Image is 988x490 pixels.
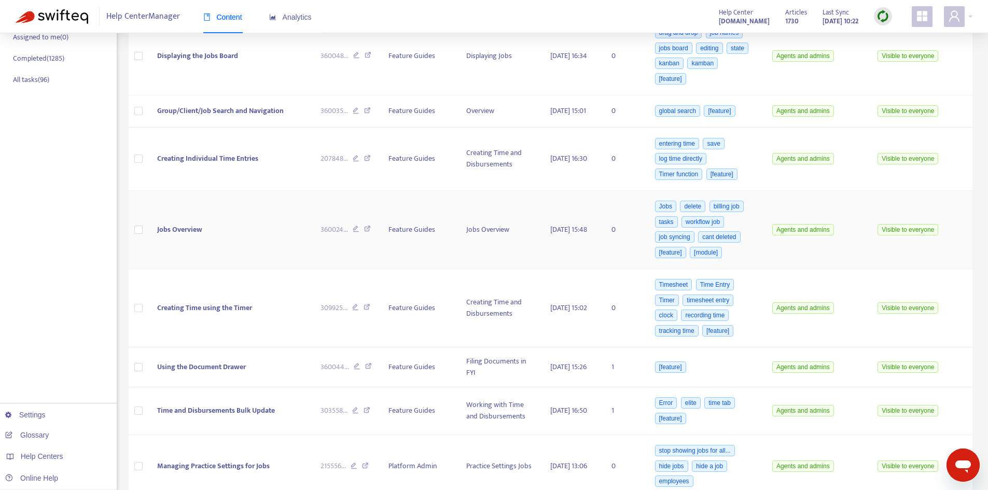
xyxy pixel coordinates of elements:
span: Timesheet [655,279,692,290]
td: 1 [603,387,645,435]
td: Feature Guides [380,269,458,347]
span: area-chart [269,13,276,21]
span: Help Centers [21,452,63,460]
td: Feature Guides [380,95,458,128]
span: [DATE] 15:01 [550,105,586,117]
span: tracking time [655,325,699,337]
td: 0 [603,17,645,95]
span: time tab [704,397,735,409]
span: [DATE] 15:02 [550,302,587,314]
td: Creating Time and Disbursements [458,128,542,191]
span: Error [655,397,677,409]
span: billing job [709,201,744,212]
span: Time and Disbursements Bulk Update [157,404,275,416]
td: Feature Guides [380,347,458,387]
span: [module] [690,247,722,258]
span: entering time [655,138,699,149]
span: 207848 ... [321,153,348,164]
span: 360048 ... [321,50,349,62]
span: 360035 ... [321,105,348,117]
span: Agents and admins [772,105,834,117]
span: Agents and admins [772,361,834,373]
td: Overview [458,95,542,128]
td: Working with Time and Disbursements [458,387,542,435]
span: Creating Time using the Timer [157,302,252,314]
p: Completed ( 1285 ) [13,53,64,64]
span: [DATE] 15:48 [550,223,587,235]
td: Feature Guides [380,387,458,435]
span: Jobs Overview [157,223,202,235]
span: jobs board [655,43,692,54]
p: Assigned to me ( 0 ) [13,32,68,43]
iframe: Button to launch messaging window [947,449,980,482]
span: 309925 ... [321,302,347,314]
span: Agents and admins [772,153,834,164]
span: Agents and admins [772,460,834,472]
span: Visible to everyone [878,153,938,164]
span: [feature] [706,169,737,180]
span: state [727,43,748,54]
span: Agents and admins [772,224,834,235]
span: log time directly [655,153,706,164]
a: Glossary [5,431,49,439]
span: 215556 ... [321,460,346,472]
img: Swifteq [16,9,88,24]
span: delete [680,201,705,212]
span: Creating Individual Time Entries [157,152,258,164]
td: Jobs Overview [458,191,542,269]
span: Agents and admins [772,302,834,314]
td: 0 [603,128,645,191]
span: kamban [687,58,718,69]
span: employees [655,475,693,487]
span: Content [203,13,242,21]
strong: 1730 [785,16,799,27]
span: book [203,13,211,21]
span: 303558 ... [321,405,347,416]
span: Managing Practice Settings for Jobs [157,460,270,472]
span: [DATE] 16:50 [550,404,587,416]
span: hide a job [692,460,727,472]
span: Analytics [269,13,312,21]
td: Filing Documents in FYI [458,347,542,387]
span: Visible to everyone [878,460,938,472]
td: 0 [603,191,645,269]
span: [DATE] 13:06 [550,460,587,472]
span: Agents and admins [772,50,834,62]
span: Visible to everyone [878,50,938,62]
span: Group/Client/Job Search and Navigation [157,105,284,117]
span: save [703,138,724,149]
span: [feature] [655,247,686,258]
span: Articles [785,7,807,18]
td: Feature Guides [380,128,458,191]
td: Feature Guides [380,17,458,95]
span: editing [696,43,722,54]
span: timesheet entry [683,295,733,306]
span: tasks [655,216,678,228]
span: Visible to everyone [878,224,938,235]
span: [feature] [655,73,686,85]
span: Visible to everyone [878,361,938,373]
span: Visible to everyone [878,405,938,416]
span: Help Center [719,7,753,18]
span: Last Sync [823,7,849,18]
td: 0 [603,269,645,347]
span: stop showing jobs for all... [655,445,735,456]
span: Timer function [655,169,703,180]
span: Visible to everyone [878,302,938,314]
span: hide jobs [655,460,688,472]
span: Jobs [655,201,676,212]
span: [feature] [655,361,686,373]
span: 360044 ... [321,361,349,373]
td: Feature Guides [380,191,458,269]
img: sync.dc5367851b00ba804db3.png [876,10,889,23]
span: workflow job [681,216,724,228]
span: [DATE] 16:34 [550,50,587,62]
span: Agents and admins [772,405,834,416]
span: Timer [655,295,679,306]
span: [feature] [702,325,733,337]
a: Settings [5,411,46,419]
span: [feature] [655,413,686,424]
span: [feature] [704,105,735,117]
span: recording time [681,310,729,321]
span: [DATE] 15:26 [550,361,587,373]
